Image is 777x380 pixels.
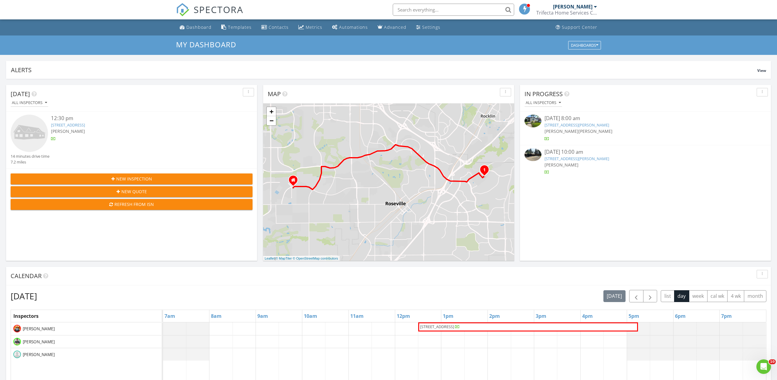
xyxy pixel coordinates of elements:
button: New Inspection [11,173,253,184]
a: 2pm [488,311,501,321]
a: Zoom in [267,107,276,116]
span: Inspectors [13,313,39,319]
div: Refresh from ISN [15,201,248,207]
div: Settings [422,24,440,30]
button: month [744,290,766,302]
button: list [661,290,674,302]
span: SPECTORA [194,3,243,16]
button: Next day [643,290,657,302]
div: 1740 Poppy Field Dr, Roseville, CA 95661 [484,170,488,173]
div: 14 minutes drive time [11,153,49,159]
span: Calendar [11,272,42,280]
div: Metrics [306,24,322,30]
a: Support Center [553,22,600,33]
img: 9348135%2Fcover_photos%2FHnXhm5Qb9LtAOVx2QD0P%2Fsmall.jpg [524,148,541,161]
a: 12:30 pm [STREET_ADDRESS] [PERSON_NAME] 14 minutes drive time 7.2 miles [11,115,253,165]
a: © MapTiler [276,257,292,260]
a: Automations (Basic) [330,22,370,33]
a: 11am [349,311,365,321]
button: New Quote [11,186,253,197]
span: View [757,68,766,73]
span: [DATE] [11,90,30,98]
img: The Best Home Inspection Software - Spectora [176,3,189,16]
button: week [689,290,707,302]
span: [PERSON_NAME] [22,339,56,345]
span: [PERSON_NAME] [22,326,56,332]
div: Templates [228,24,252,30]
a: SPECTORA [176,8,243,21]
div: Advanced [384,24,406,30]
div: [DATE] 8:00 am [545,115,746,122]
div: 1608 Grouse Run Cir, Roseville CA 95747 [293,180,297,183]
a: Dashboard [177,22,214,33]
span: New Inspection [116,176,152,182]
span: My Dashboard [176,39,236,49]
input: Search everything... [393,4,514,16]
span: [STREET_ADDRESS] [420,324,454,329]
div: Support Center [562,24,597,30]
div: 7.2 miles [11,159,49,165]
a: [STREET_ADDRESS] [51,122,85,128]
button: cal wk [707,290,728,302]
a: [STREET_ADDRESS][PERSON_NAME] [545,122,609,128]
img: charles.jpg [13,325,21,332]
a: 9am [256,311,270,321]
div: All Inspectors [526,101,561,105]
span: [PERSON_NAME] [545,162,579,168]
a: 3pm [534,311,548,321]
div: Alerts [11,66,757,74]
div: Trifecta Home Services Corp. [536,10,597,16]
div: [DATE] 10:00 am [545,148,746,156]
a: © OpenStreetMap contributors [293,257,338,260]
i: 1 [483,168,486,172]
div: Dashboard [186,24,212,30]
a: 4pm [581,311,594,321]
button: All Inspectors [11,99,48,107]
a: 7am [163,311,177,321]
a: 1pm [441,311,455,321]
span: [PERSON_NAME] [51,128,85,134]
div: Automations [339,24,368,30]
span: [PERSON_NAME] [22,351,56,358]
span: Map [268,90,281,98]
a: 5pm [627,311,641,321]
a: [DATE] 10:00 am [STREET_ADDRESS][PERSON_NAME] [PERSON_NAME] [524,148,766,175]
div: | [263,256,340,261]
a: 10am [302,311,319,321]
button: 4 wk [727,290,744,302]
a: Metrics [296,22,325,33]
a: 6pm [674,311,687,321]
img: 9304928%2Fcover_photos%2FCx5XJRv51h63uy9oRxtK%2Fsmall.jpg [524,115,541,127]
h2: [DATE] [11,290,37,302]
span: New Quote [121,188,147,195]
a: 8am [209,311,223,321]
span: In Progress [524,90,563,98]
img: house-placeholder-square-ca63347ab8c70e15b013bc22427d3df0f7f082c62ce06d78aee8ec4e70df452f.jpg [11,115,48,152]
a: Advanced [375,22,409,33]
button: Dashboards [568,41,601,49]
span: 10 [769,359,776,364]
div: Contacts [269,24,289,30]
span: [PERSON_NAME] [545,128,579,134]
img: default-user-f0147aede5fd5fa78ca7ade42f37bd4542148d508eef1c3d3ea960f66861d68b.jpg [13,351,21,358]
div: All Inspectors [12,101,47,105]
a: 12pm [395,311,412,321]
button: Previous day [629,290,643,302]
a: [DATE] 8:00 am [STREET_ADDRESS][PERSON_NAME] [PERSON_NAME][PERSON_NAME] [524,115,766,142]
button: [DATE] [603,290,626,302]
a: Contacts [259,22,291,33]
div: 12:30 pm [51,115,232,122]
a: Zoom out [267,116,276,125]
button: day [674,290,689,302]
a: 7pm [720,311,733,321]
span: [PERSON_NAME] [579,128,612,134]
img: 20240704_025043930_ios.jpg [13,338,21,345]
div: Dashboards [571,43,598,47]
a: Settings [414,22,443,33]
button: All Inspectors [524,99,562,107]
div: [PERSON_NAME] [553,4,592,10]
a: [STREET_ADDRESS][PERSON_NAME] [545,156,609,161]
iframe: Intercom live chat [756,359,771,374]
button: Refresh from ISN [11,199,253,210]
a: Templates [219,22,254,33]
